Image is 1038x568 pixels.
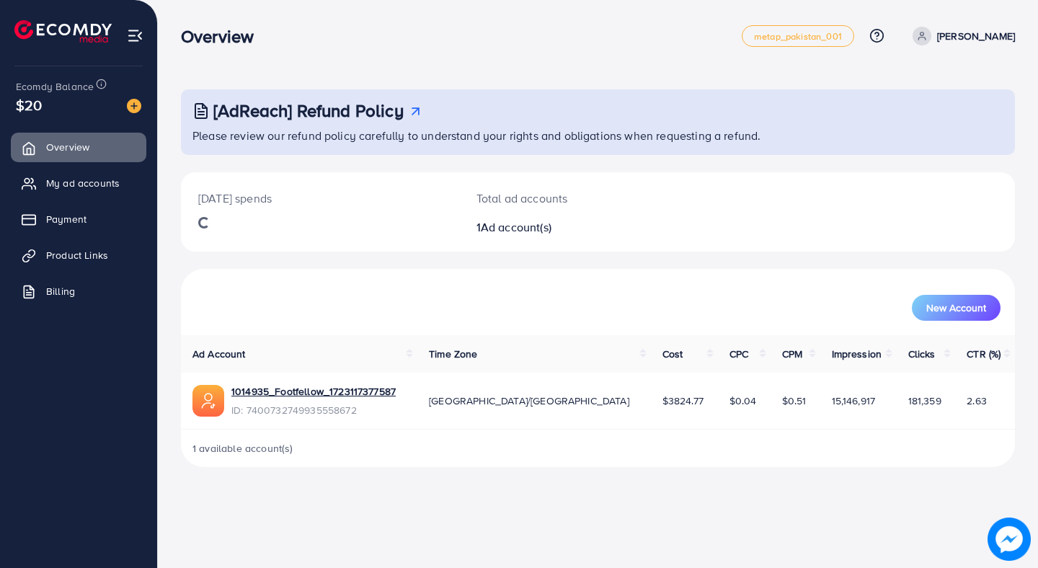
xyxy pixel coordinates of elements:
span: Time Zone [429,347,477,361]
span: $0.04 [729,394,757,408]
a: Billing [11,277,146,306]
a: Product Links [11,241,146,270]
span: CPC [729,347,748,361]
a: metap_pakistan_001 [742,25,854,47]
a: Overview [11,133,146,161]
span: CTR (%) [967,347,1001,361]
a: [PERSON_NAME] [907,27,1015,45]
a: Payment [11,205,146,234]
span: CPM [782,347,802,361]
img: menu [127,27,143,44]
p: Please review our refund policy carefully to understand your rights and obligations when requesti... [192,127,1006,144]
a: My ad accounts [11,169,146,198]
span: Impression [832,347,882,361]
span: 1 available account(s) [192,441,293,456]
span: 15,146,917 [832,394,876,408]
img: image [127,99,141,113]
span: Ad account(s) [481,219,551,235]
h3: Overview [181,26,265,47]
button: New Account [912,295,1001,321]
span: Cost [662,347,683,361]
span: Overview [46,140,89,154]
span: Payment [46,212,86,226]
p: [PERSON_NAME] [937,27,1015,45]
p: [DATE] spends [198,190,442,207]
span: 181,359 [908,394,941,408]
span: $20 [16,94,42,115]
span: ID: 7400732749935558672 [231,403,396,417]
h3: [AdReach] Refund Policy [213,100,404,121]
img: logo [14,20,112,43]
span: My ad accounts [46,176,120,190]
span: Billing [46,284,75,298]
a: 1014935_Footfellow_1723117377587 [231,384,396,399]
h2: 1 [476,221,650,234]
p: Total ad accounts [476,190,650,207]
span: New Account [926,303,986,313]
span: $3824.77 [662,394,704,408]
img: ic-ads-acc.e4c84228.svg [192,385,224,417]
span: metap_pakistan_001 [754,32,842,41]
span: Ecomdy Balance [16,79,94,94]
img: image [988,518,1031,561]
span: Clicks [908,347,936,361]
span: [GEOGRAPHIC_DATA]/[GEOGRAPHIC_DATA] [429,394,629,408]
span: Product Links [46,248,108,262]
span: $0.51 [782,394,807,408]
span: Ad Account [192,347,246,361]
span: 2.63 [967,394,987,408]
